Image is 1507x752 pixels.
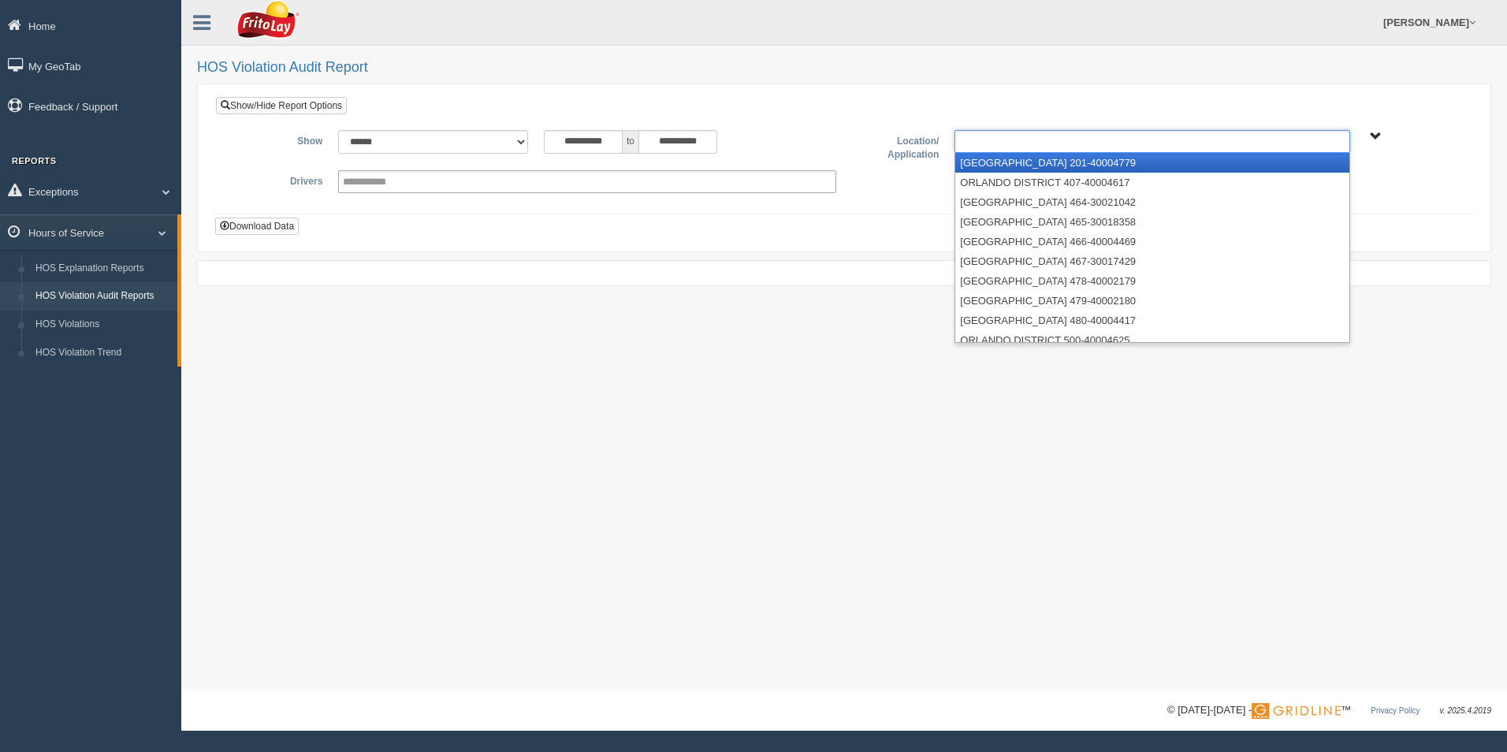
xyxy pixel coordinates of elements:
[216,97,347,114] a: Show/Hide Report Options
[1440,706,1491,715] span: v. 2025.4.2019
[955,330,1349,350] li: ORLANDO DISTRICT 500-40004625
[955,271,1349,291] li: [GEOGRAPHIC_DATA] 478-40002179
[955,251,1349,271] li: [GEOGRAPHIC_DATA] 467-30017429
[955,311,1349,330] li: [GEOGRAPHIC_DATA] 480-40004417
[228,130,330,149] label: Show
[623,130,638,154] span: to
[1167,702,1491,719] div: © [DATE]-[DATE] - ™
[844,130,947,162] label: Location/ Application
[955,291,1349,311] li: [GEOGRAPHIC_DATA] 479-40002180
[1371,706,1420,715] a: Privacy Policy
[28,339,177,367] a: HOS Violation Trend
[197,60,1491,76] h2: HOS Violation Audit Report
[955,232,1349,251] li: [GEOGRAPHIC_DATA] 466-40004469
[955,173,1349,192] li: ORLANDO DISTRICT 407-40004617
[28,282,177,311] a: HOS Violation Audit Reports
[28,255,177,283] a: HOS Explanation Reports
[955,153,1349,173] li: [GEOGRAPHIC_DATA] 201-40004779
[955,212,1349,232] li: [GEOGRAPHIC_DATA] 465-30018358
[955,192,1349,212] li: [GEOGRAPHIC_DATA] 464-30021042
[228,170,330,189] label: Drivers
[28,311,177,339] a: HOS Violations
[215,218,299,235] button: Download Data
[1252,703,1341,719] img: Gridline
